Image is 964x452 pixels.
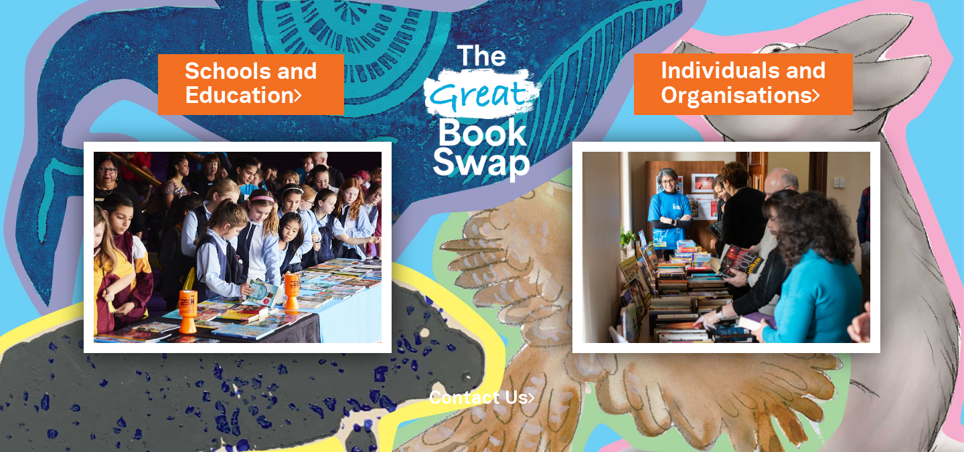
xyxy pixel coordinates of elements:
a: Individuals andOrganisations [661,55,826,112]
a: Schools andEducation [185,56,317,112]
a: Contact Us [429,390,535,407]
img: Individuals and Organisations [572,142,880,353]
img: Schools and Education [84,142,392,353]
img: Great Bookswap logo [412,16,552,203]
